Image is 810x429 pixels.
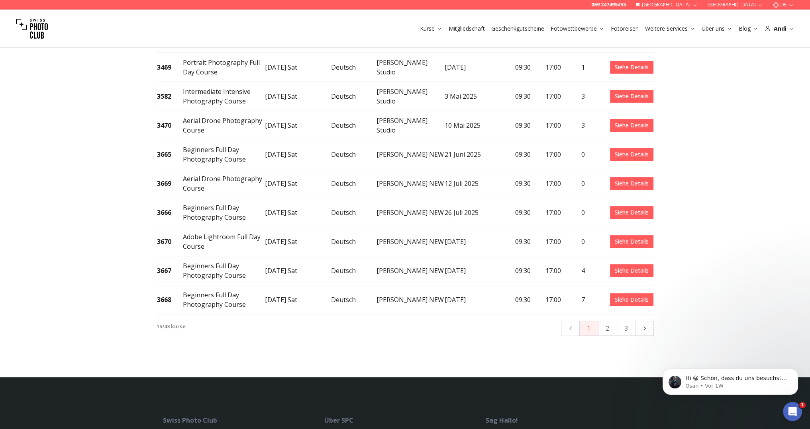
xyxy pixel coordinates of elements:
[182,111,265,140] td: Aerial Drone Photography Course
[515,53,545,82] td: 09:30
[331,198,376,227] td: Deutsch
[157,53,182,82] td: 3469
[265,53,331,82] td: [DATE] Sat
[182,169,265,198] td: Aerial Drone Photography Course
[163,415,324,425] div: Swiss Photo Club
[265,256,331,285] td: [DATE] Sat
[265,198,331,227] td: [DATE] Sat
[376,169,445,198] td: [PERSON_NAME] NEW
[157,256,182,285] td: 3667
[265,140,331,169] td: [DATE] Sat
[610,90,653,103] a: Siehe Details
[182,53,265,82] td: Portrait Photography Full Day Course
[331,256,376,285] td: Deutsch
[573,169,585,198] td: 0
[651,352,810,408] iframe: Intercom notifications Nachricht
[182,227,265,256] td: Adobe Lightroom Full Day Course
[545,53,573,82] td: 17:00
[182,82,265,111] td: Intermediate Intensive Photography Course
[376,111,445,140] td: [PERSON_NAME] Studio
[331,169,376,198] td: Deutsch
[376,82,445,111] td: [PERSON_NAME] Studio
[444,227,515,256] td: [DATE]
[491,25,544,33] a: Geschenkgutscheine
[444,111,515,140] td: 10 Mai 2025
[376,198,445,227] td: [PERSON_NAME] NEW
[617,321,636,336] button: 3
[545,82,573,111] td: 17:00
[331,53,376,82] td: Deutsch
[515,169,545,198] td: 09:30
[182,198,265,227] td: Beginners Full Day Photography Course
[739,25,758,33] a: Blog
[591,2,626,8] a: 069 247495455
[265,227,331,256] td: [DATE] Sat
[573,111,585,140] td: 3
[765,25,794,33] div: Andi
[515,256,545,285] td: 09:30
[579,321,598,336] button: 1
[515,140,545,169] td: 09:30
[157,198,182,227] td: 3666
[157,285,182,314] td: 3668
[157,323,186,330] b: 15 / 43 kurse
[449,25,485,33] a: Mitgliedschaft
[331,111,376,140] td: Deutsch
[545,198,573,227] td: 17:00
[486,415,647,425] div: Sag Hallo!
[515,285,545,314] td: 09:30
[417,23,445,34] button: Kurse
[445,23,488,34] button: Mitgliedschaft
[783,402,802,421] iframe: Intercom live chat
[545,227,573,256] td: 17:00
[573,256,585,285] td: 4
[642,23,698,34] button: Weitere Services
[610,177,653,190] a: Siehe Details
[265,82,331,111] td: [DATE] Sat
[610,235,653,248] a: Siehe Details
[598,321,617,336] button: 2
[610,119,653,132] a: Siehe Details
[547,23,608,34] button: Fotowettbewerbe
[157,140,182,169] td: 3665
[444,256,515,285] td: [DATE]
[331,82,376,111] td: Deutsch
[331,140,376,169] td: Deutsch
[610,264,653,277] a: Siehe Details
[545,140,573,169] td: 17:00
[324,415,486,425] div: Über SPC
[444,140,515,169] td: 21 Juni 2025
[573,82,585,111] td: 3
[551,25,604,33] a: Fotowettbewerbe
[444,169,515,198] td: 12 Juli 2025
[376,53,445,82] td: [PERSON_NAME] Studio
[515,111,545,140] td: 09:30
[611,25,639,33] a: Fotoreisen
[182,256,265,285] td: Beginners Full Day Photography Course
[376,256,445,285] td: [PERSON_NAME] NEW
[545,256,573,285] td: 17:00
[420,25,442,33] a: Kurse
[608,23,642,34] button: Fotoreisen
[515,82,545,111] td: 09:30
[573,285,585,314] td: 7
[331,227,376,256] td: Deutsch
[573,140,585,169] td: 0
[610,61,653,74] a: Siehe Details
[702,25,732,33] a: Über uns
[545,111,573,140] td: 17:00
[799,402,806,408] span: 1
[573,198,585,227] td: 0
[157,111,182,140] td: 3470
[265,169,331,198] td: [DATE] Sat
[610,293,653,306] a: Siehe Details
[488,23,547,34] button: Geschenkgutscheine
[376,140,445,169] td: [PERSON_NAME] NEW
[610,148,653,161] a: Siehe Details
[573,53,585,82] td: 1
[182,285,265,314] td: Beginners Full Day Photography Course
[735,23,761,34] button: Blog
